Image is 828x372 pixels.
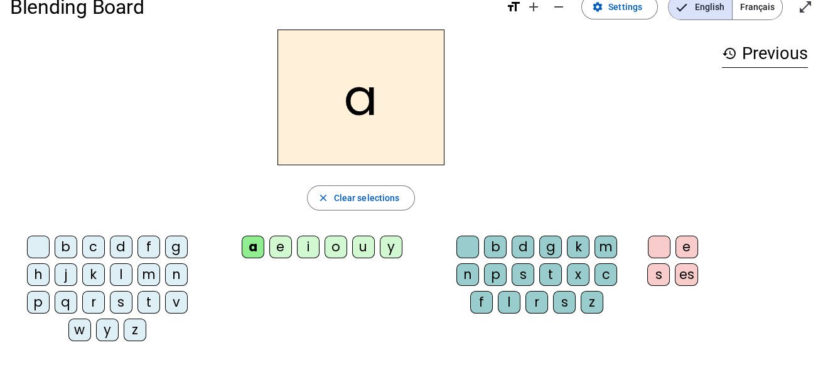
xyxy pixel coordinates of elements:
div: t [137,291,160,314]
div: a [242,236,264,258]
div: u [352,236,375,258]
div: p [27,291,50,314]
div: x [567,263,589,286]
div: k [82,263,105,286]
button: Clear selections [307,185,416,211]
div: es [675,263,698,286]
div: q [55,291,77,314]
mat-icon: close [318,192,329,204]
div: s [647,263,670,286]
div: i [297,236,320,258]
div: w [68,319,91,341]
div: e [675,236,698,258]
div: h [27,263,50,286]
div: o [325,236,347,258]
div: n [165,263,188,286]
div: m [594,236,617,258]
div: l [110,263,132,286]
div: r [525,291,548,314]
div: d [512,236,534,258]
div: r [82,291,105,314]
span: Clear selections [334,190,400,205]
div: g [539,236,562,258]
div: c [594,263,617,286]
div: l [498,291,520,314]
div: s [512,263,534,286]
div: y [96,319,119,341]
div: s [110,291,132,314]
mat-icon: settings [592,1,603,13]
h3: Previous [722,40,808,68]
div: f [470,291,493,314]
div: k [567,236,589,258]
div: b [55,236,77,258]
div: t [539,263,562,286]
div: j [55,263,77,286]
div: v [165,291,188,314]
div: z [581,291,603,314]
h2: a [277,30,444,165]
div: d [110,236,132,258]
div: m [137,263,160,286]
div: z [124,319,146,341]
div: n [456,263,479,286]
mat-icon: history [722,46,737,61]
div: b [484,236,507,258]
div: e [269,236,292,258]
div: s [553,291,576,314]
div: p [484,263,507,286]
div: y [380,236,402,258]
div: g [165,236,188,258]
div: c [82,236,105,258]
div: f [137,236,160,258]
